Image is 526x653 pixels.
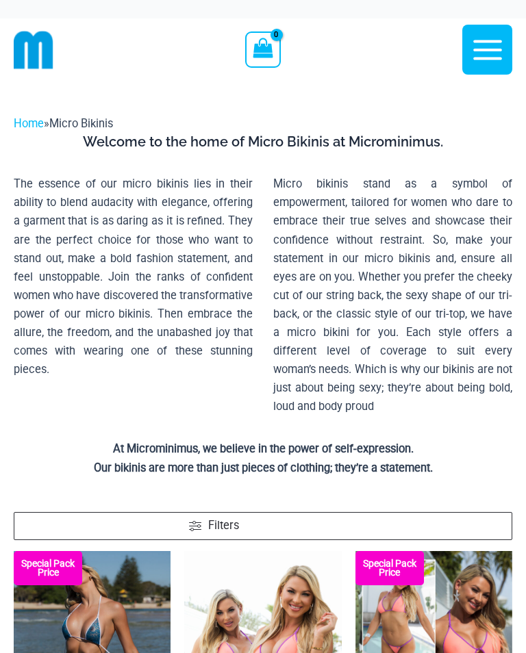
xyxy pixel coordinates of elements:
strong: Our bikinis are more than just pieces of clothing; they’re a statement. [94,461,433,474]
span: Filters [208,517,239,535]
img: cropped mm emblem [14,30,53,70]
span: » [14,117,113,130]
p: Micro bikinis stand as a symbol of empowerment, tailored for women who dare to embrace their true... [273,175,512,415]
a: Filters [14,512,512,540]
strong: At Microminimus, we believe in the power of self-expression. [113,442,414,455]
h3: Welcome to the home of Micro Bikinis at Microminimus. [14,133,512,151]
span: Micro Bikinis [49,117,113,130]
b: Special Pack Price [14,559,82,577]
a: View Shopping Cart, empty [245,31,280,67]
a: Home [14,117,44,130]
p: The essence of our micro bikinis lies in their ability to blend audacity with elegance, offering ... [14,175,253,379]
b: Special Pack Price [355,559,424,577]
